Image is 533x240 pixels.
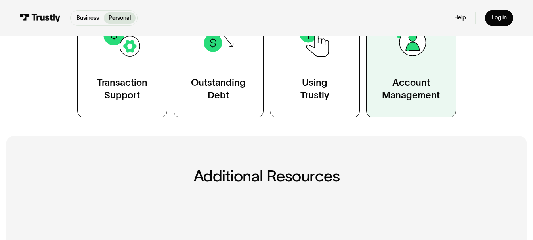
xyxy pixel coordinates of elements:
p: Personal [109,14,131,22]
a: Personal [104,12,136,24]
a: TransactionSupport [77,4,167,117]
h2: Additional Resources [40,168,494,185]
a: OutstandingDebt [174,4,264,117]
div: Using Trustly [300,76,329,101]
a: Business [72,12,104,24]
h3: About Trustly [203,217,331,228]
a: AccountManagement [366,4,456,117]
div: Account Management [382,76,440,101]
h3: Consumer Portal [49,217,177,228]
img: Trustly Logo [20,14,61,23]
div: Transaction Support [97,76,147,101]
a: Log in [485,10,513,26]
div: Log in [491,14,507,21]
div: Outstanding Debt [191,76,246,101]
h3: Business Help Center [356,217,484,228]
p: Access your transactional data. [49,231,137,238]
p: Business [76,14,99,22]
a: Help [454,14,466,21]
a: UsingTrustly [270,4,360,117]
